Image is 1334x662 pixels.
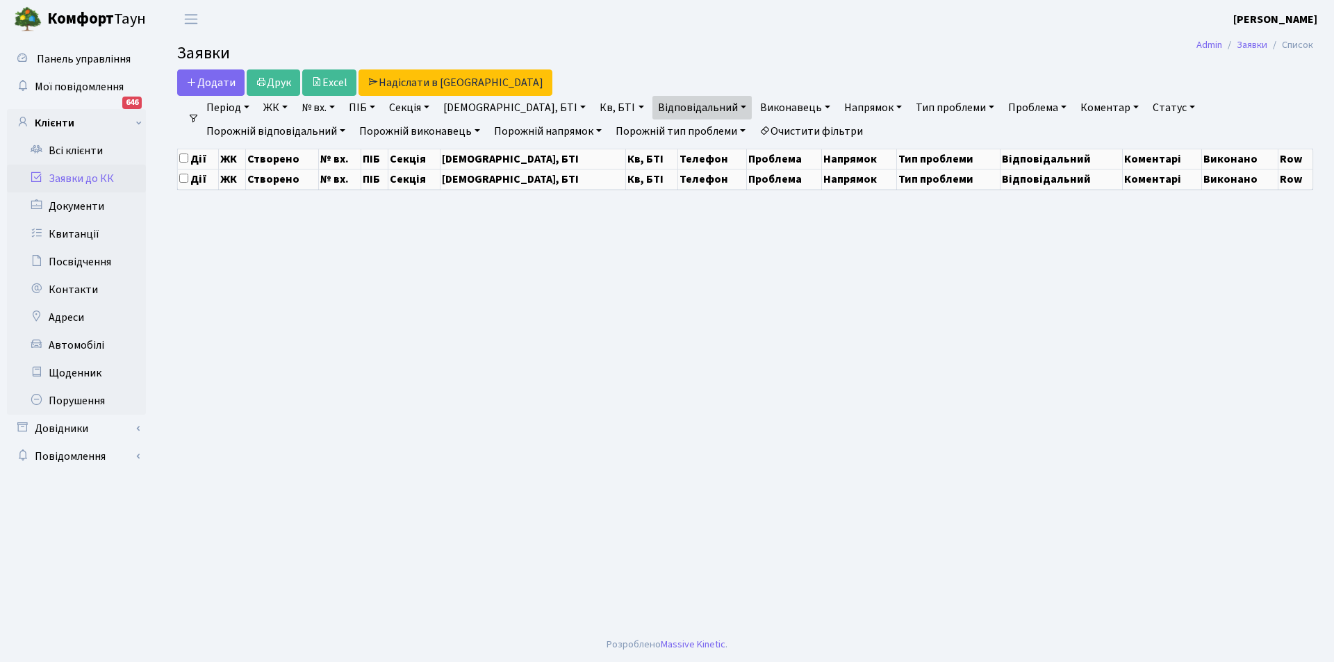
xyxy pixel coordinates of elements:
[1237,38,1267,52] a: Заявки
[7,387,146,415] a: Порушення
[594,96,649,119] a: Кв, БТІ
[678,149,747,169] th: Телефон
[177,69,245,96] a: Додати
[296,96,340,119] a: № вх.
[1003,96,1072,119] a: Проблема
[7,73,146,101] a: Мої повідомлення646
[607,637,727,652] div: Розроблено .
[7,192,146,220] a: Документи
[174,8,208,31] button: Переключити навігацію
[1122,169,1202,189] th: Коментарі
[440,149,625,169] th: [DEMOGRAPHIC_DATA], БТІ
[361,169,388,189] th: ПІБ
[661,637,725,652] a: Massive Kinetic
[219,149,245,169] th: ЖК
[7,359,146,387] a: Щоденник
[35,79,124,94] span: Мої повідомлення
[343,96,381,119] a: ПІБ
[1196,38,1222,52] a: Admin
[488,119,607,143] a: Порожній напрямок
[354,119,486,143] a: Порожній виконавець
[7,165,146,192] a: Заявки до КК
[384,96,435,119] a: Секція
[319,169,361,189] th: № вх.
[361,149,388,169] th: ПІБ
[1233,11,1317,28] a: [PERSON_NAME]
[7,442,146,470] a: Повідомлення
[1233,12,1317,27] b: [PERSON_NAME]
[754,119,868,143] a: Очистити фільтри
[178,169,219,189] th: Дії
[47,8,114,30] b: Комфорт
[302,69,356,96] a: Excel
[247,69,300,96] a: Друк
[7,415,146,442] a: Довідники
[37,51,131,67] span: Панель управління
[7,304,146,331] a: Адреси
[610,119,751,143] a: Порожній тип проблеми
[7,45,146,73] a: Панель управління
[822,169,897,189] th: Напрямок
[122,97,142,109] div: 646
[1202,149,1278,169] th: Виконано
[7,109,146,137] a: Клієнти
[1176,31,1334,60] nav: breadcrumb
[1000,149,1122,169] th: Відповідальний
[177,41,230,65] span: Заявки
[245,149,319,169] th: Створено
[1278,169,1312,189] th: Row
[1075,96,1144,119] a: Коментар
[47,8,146,31] span: Таун
[1278,149,1312,169] th: Row
[755,96,836,119] a: Виконавець
[1122,149,1202,169] th: Коментарі
[1267,38,1313,53] li: Список
[201,96,255,119] a: Період
[359,69,552,96] a: Надіслати в [GEOGRAPHIC_DATA]
[652,96,752,119] a: Відповідальний
[625,149,677,169] th: Кв, БТІ
[7,331,146,359] a: Автомобілі
[910,96,1000,119] a: Тип проблеми
[7,248,146,276] a: Посвідчення
[7,276,146,304] a: Контакти
[219,169,245,189] th: ЖК
[7,220,146,248] a: Квитанції
[201,119,351,143] a: Порожній відповідальний
[1147,96,1201,119] a: Статус
[186,75,236,90] span: Додати
[440,169,625,189] th: [DEMOGRAPHIC_DATA], БТІ
[897,149,1000,169] th: Тип проблеми
[388,149,440,169] th: Секція
[1202,169,1278,189] th: Виконано
[388,169,440,189] th: Секція
[678,169,747,189] th: Телефон
[897,169,1000,189] th: Тип проблеми
[746,169,821,189] th: Проблема
[319,149,361,169] th: № вх.
[746,149,821,169] th: Проблема
[438,96,591,119] a: [DEMOGRAPHIC_DATA], БТІ
[178,149,219,169] th: Дії
[258,96,293,119] a: ЖК
[1000,169,1122,189] th: Відповідальний
[839,96,907,119] a: Напрямок
[245,169,319,189] th: Створено
[14,6,42,33] img: logo.png
[822,149,897,169] th: Напрямок
[7,137,146,165] a: Всі клієнти
[625,169,677,189] th: Кв, БТІ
